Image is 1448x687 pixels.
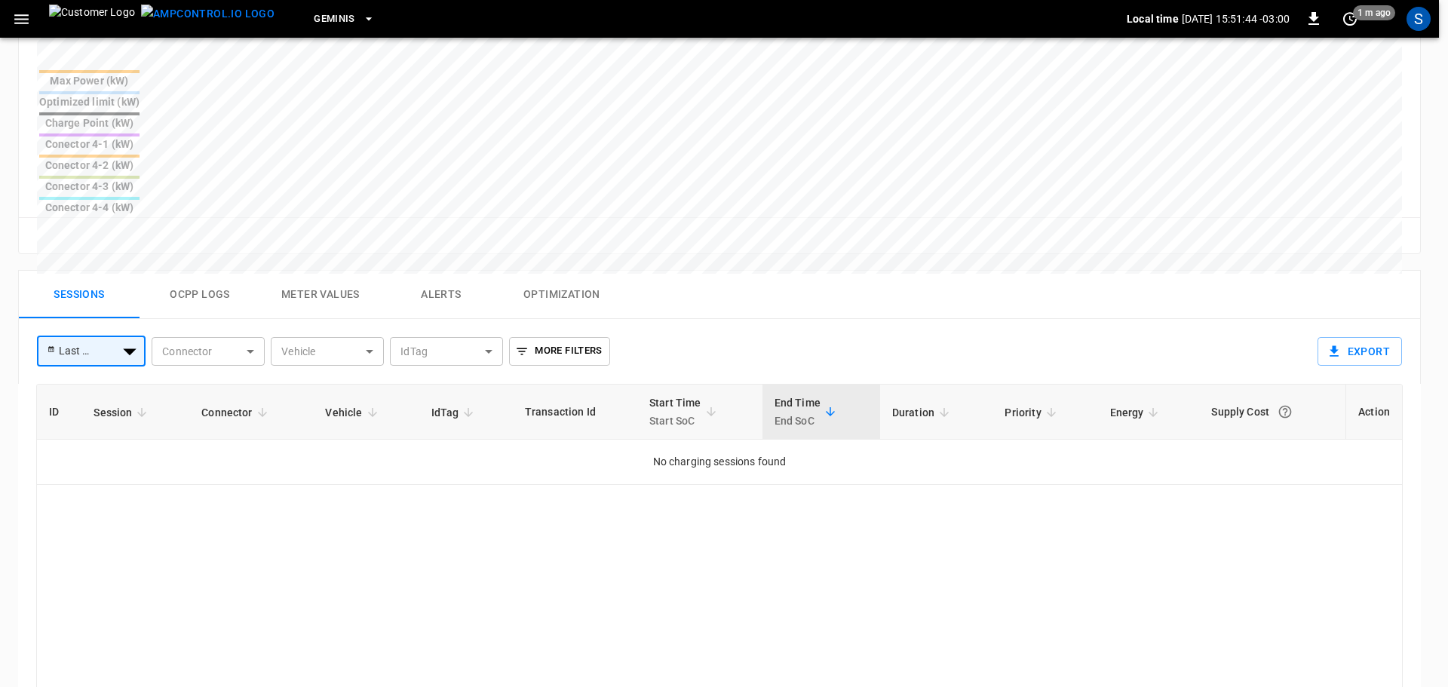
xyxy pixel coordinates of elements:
[1407,7,1431,31] div: profile-icon
[59,337,115,366] div: Last 4 hrs
[37,385,81,440] th: ID
[775,412,821,430] p: End SoC
[1338,7,1362,31] button: set refresh interval
[260,271,381,319] button: Meter Values
[141,5,275,23] img: ampcontrol.io logo
[140,271,260,319] button: Ocpp logs
[509,337,609,366] button: More Filters
[1353,5,1395,20] span: 1 m ago
[502,271,622,319] button: Optimization
[1318,337,1402,366] button: Export
[94,403,152,422] span: Session
[1127,11,1179,26] p: Local time
[325,403,382,422] span: Vehicle
[1005,403,1060,422] span: Priority
[314,11,355,28] span: Geminis
[649,394,701,430] div: Start Time
[37,385,1402,485] table: sessions table
[649,412,701,430] p: Start SoC
[1110,403,1164,422] span: Energy
[1211,398,1333,425] div: Supply Cost
[1182,11,1290,26] p: [DATE] 15:51:44 -03:00
[431,403,479,422] span: IdTag
[1272,398,1299,425] button: The cost of your charging session based on your supply rates
[49,5,135,33] img: Customer Logo
[513,385,637,440] th: Transaction Id
[892,403,954,422] span: Duration
[1345,385,1402,440] th: Action
[775,394,821,430] div: End Time
[19,271,140,319] button: Sessions
[381,271,502,319] button: Alerts
[201,403,271,422] span: Connector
